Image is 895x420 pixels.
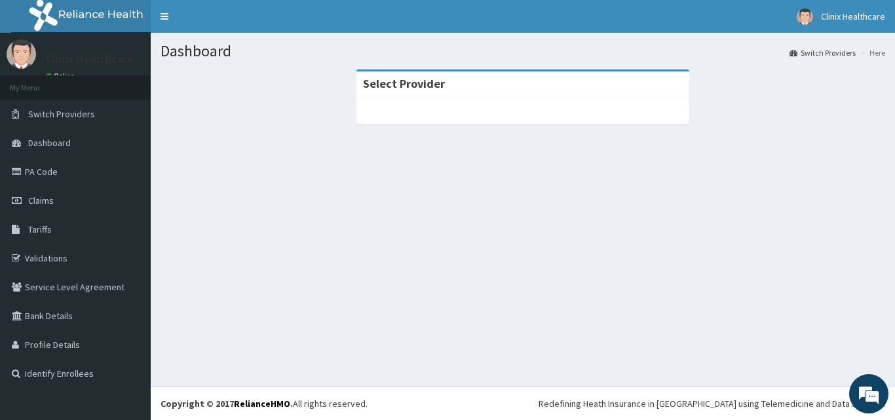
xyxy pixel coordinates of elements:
p: Clinix Healthcare [46,53,134,65]
img: User Image [797,9,813,25]
h1: Dashboard [161,43,885,60]
img: User Image [7,39,36,69]
footer: All rights reserved. [151,387,895,420]
span: Switch Providers [28,108,95,120]
a: Switch Providers [790,47,856,58]
a: Online [46,71,77,81]
span: Clinix Healthcare [821,10,885,22]
strong: Copyright © 2017 . [161,398,293,410]
strong: Select Provider [363,76,445,91]
a: RelianceHMO [234,398,290,410]
span: Dashboard [28,137,71,149]
li: Here [857,47,885,58]
div: Redefining Heath Insurance in [GEOGRAPHIC_DATA] using Telemedicine and Data Science! [539,397,885,410]
span: Tariffs [28,223,52,235]
span: Claims [28,195,54,206]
